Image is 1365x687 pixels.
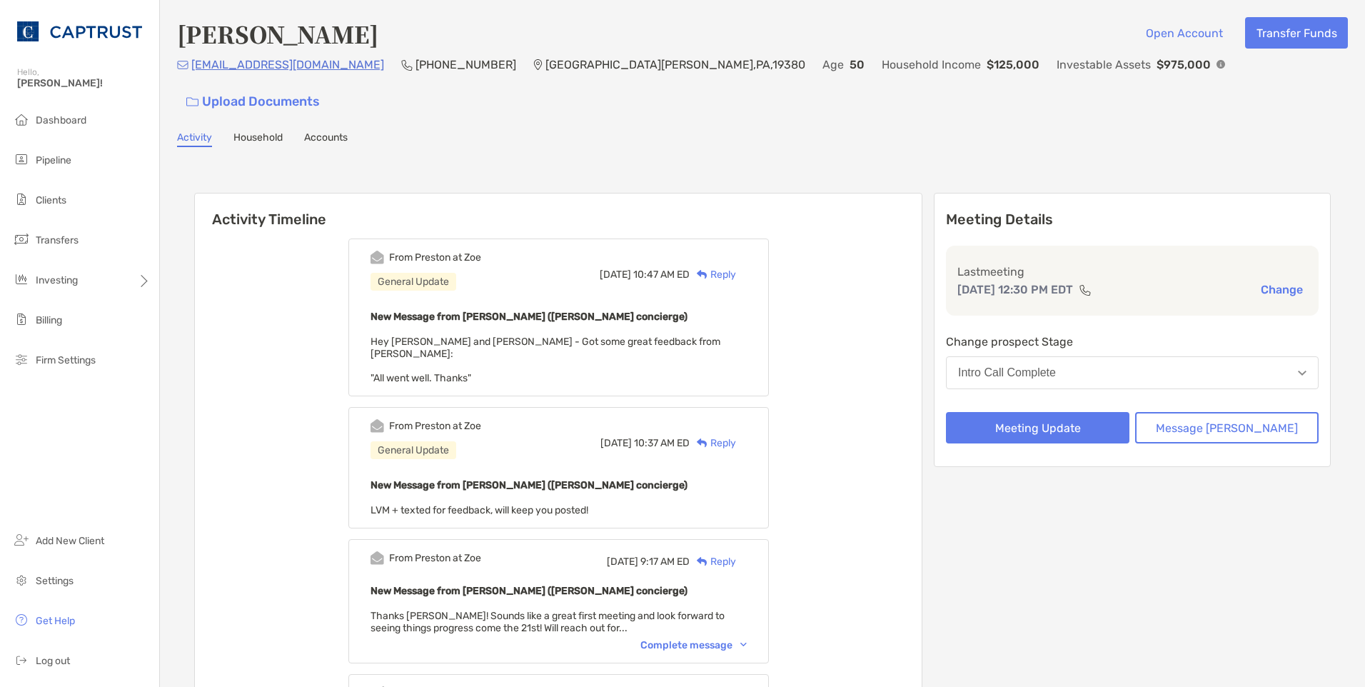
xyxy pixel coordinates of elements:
[533,59,543,71] img: Location Icon
[690,436,736,451] div: Reply
[882,56,981,74] p: Household Income
[36,194,66,206] span: Clients
[1057,56,1151,74] p: Investable Assets
[13,111,30,128] img: dashboard icon
[304,131,348,147] a: Accounts
[371,504,588,516] span: LVM + texted for feedback, will keep you posted!
[697,270,707,279] img: Reply icon
[957,263,1307,281] p: Last meeting
[850,56,865,74] p: 50
[389,420,481,432] div: From Preston at Zoe
[690,267,736,282] div: Reply
[957,281,1073,299] p: [DATE] 12:30 PM EDT
[233,131,283,147] a: Household
[1135,412,1319,443] button: Message [PERSON_NAME]
[640,556,690,568] span: 9:17 AM ED
[633,269,690,281] span: 10:47 AM ED
[36,314,62,326] span: Billing
[607,556,638,568] span: [DATE]
[13,271,30,288] img: investing icon
[17,77,151,89] span: [PERSON_NAME]!
[634,437,690,449] span: 10:37 AM ED
[1157,56,1211,74] p: $975,000
[371,551,384,565] img: Event icon
[371,479,687,491] b: New Message from [PERSON_NAME] ([PERSON_NAME] concierge)
[13,351,30,368] img: firm-settings icon
[415,56,516,74] p: [PHONE_NUMBER]
[177,131,212,147] a: Activity
[389,251,481,264] div: From Preston at Zoe
[36,274,78,286] span: Investing
[371,585,687,597] b: New Message from [PERSON_NAME] ([PERSON_NAME] concierge)
[177,61,188,69] img: Email Icon
[13,151,30,168] img: pipeline icon
[371,419,384,433] img: Event icon
[36,114,86,126] span: Dashboard
[177,86,329,117] a: Upload Documents
[1134,17,1234,49] button: Open Account
[401,59,413,71] img: Phone Icon
[690,554,736,569] div: Reply
[946,412,1129,443] button: Meeting Update
[371,441,456,459] div: General Update
[17,6,142,57] img: CAPTRUST Logo
[987,56,1039,74] p: $125,000
[13,611,30,628] img: get-help icon
[640,639,747,651] div: Complete message
[186,97,198,107] img: button icon
[36,354,96,366] span: Firm Settings
[36,154,71,166] span: Pipeline
[697,557,707,566] img: Reply icon
[195,194,922,228] h6: Activity Timeline
[958,366,1056,379] div: Intro Call Complete
[740,643,747,647] img: Chevron icon
[600,437,632,449] span: [DATE]
[600,269,631,281] span: [DATE]
[1079,284,1092,296] img: communication type
[371,336,720,384] span: Hey [PERSON_NAME] and [PERSON_NAME] - Got some great feedback from [PERSON_NAME]: "All went well....
[946,211,1319,229] p: Meeting Details
[13,571,30,588] img: settings icon
[371,251,384,264] img: Event icon
[177,17,378,50] h4: [PERSON_NAME]
[13,651,30,668] img: logout icon
[1256,282,1307,297] button: Change
[13,531,30,548] img: add_new_client icon
[36,655,70,667] span: Log out
[371,311,687,323] b: New Message from [PERSON_NAME] ([PERSON_NAME] concierge)
[545,56,805,74] p: [GEOGRAPHIC_DATA][PERSON_NAME] , PA , 19380
[13,231,30,248] img: transfers icon
[1217,60,1225,69] img: Info Icon
[1298,371,1306,376] img: Open dropdown arrow
[946,333,1319,351] p: Change prospect Stage
[946,356,1319,389] button: Intro Call Complete
[191,56,384,74] p: [EMAIL_ADDRESS][DOMAIN_NAME]
[371,610,725,634] span: Thanks [PERSON_NAME]! Sounds like a great first meeting and look forward to seeing things progres...
[13,191,30,208] img: clients icon
[36,615,75,627] span: Get Help
[13,311,30,328] img: billing icon
[822,56,844,74] p: Age
[36,234,79,246] span: Transfers
[389,552,481,564] div: From Preston at Zoe
[697,438,707,448] img: Reply icon
[36,535,104,547] span: Add New Client
[36,575,74,587] span: Settings
[1245,17,1348,49] button: Transfer Funds
[371,273,456,291] div: General Update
